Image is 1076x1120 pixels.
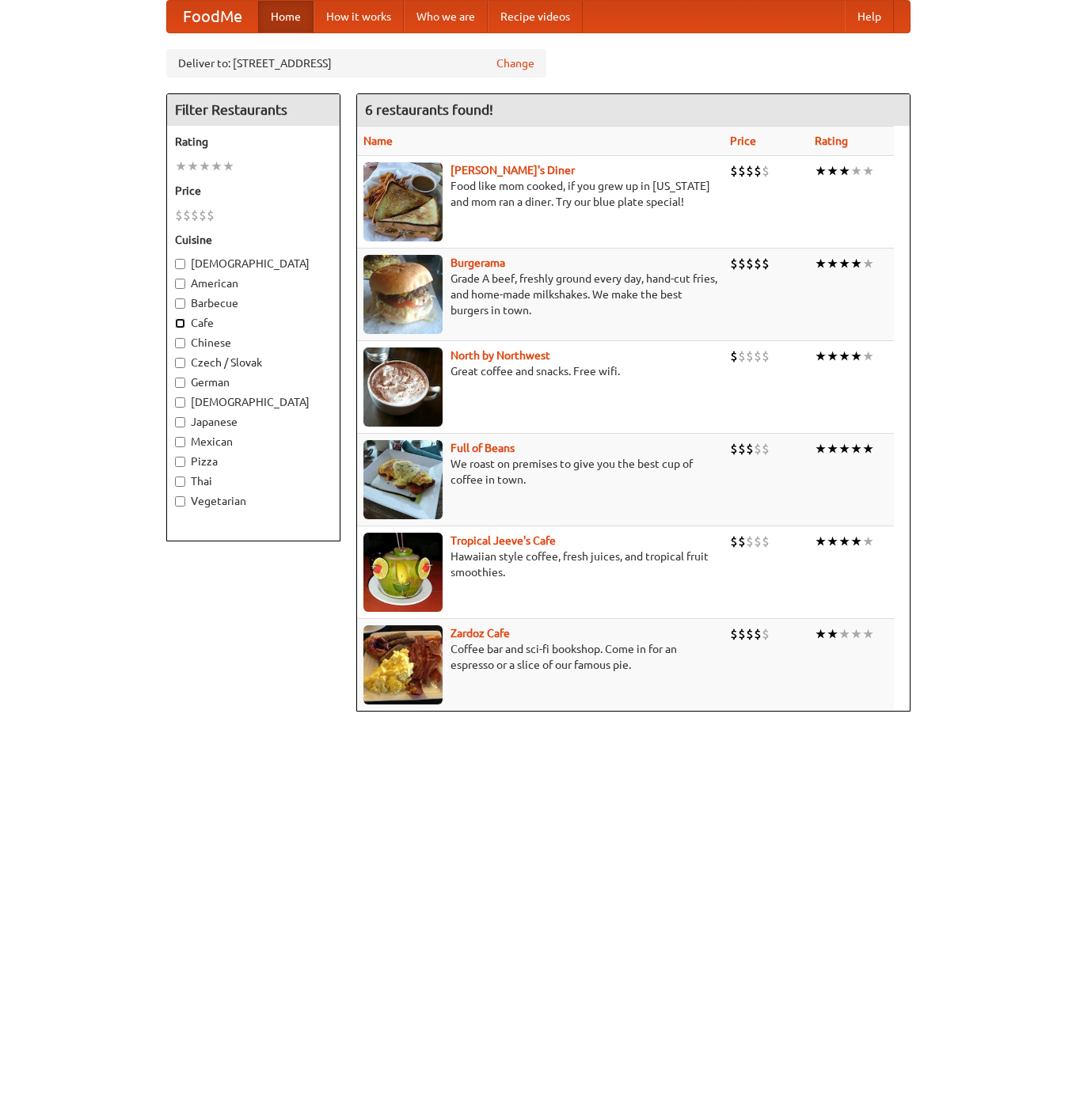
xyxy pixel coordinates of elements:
[754,255,762,272] li: $
[827,347,838,365] li: ★
[862,255,874,272] li: ★
[199,158,211,175] li: ★
[175,259,185,269] input: [DEMOGRAPHIC_DATA]
[730,255,738,272] li: $
[187,158,199,175] li: ★
[167,1,258,32] a: FoodMe
[175,315,332,331] label: Cafe
[850,440,862,457] li: ★
[175,496,185,507] input: Vegetarian
[762,347,770,365] li: $
[175,473,332,489] label: Thai
[845,1,894,32] a: Help
[862,347,874,365] li: ★
[746,162,754,180] li: $
[862,440,874,457] li: ★
[363,255,443,334] img: burgerama.jpg
[175,493,332,509] label: Vegetarian
[496,55,534,71] a: Change
[175,358,185,368] input: Czech / Slovak
[838,533,850,550] li: ★
[363,162,443,241] img: sallys.jpg
[207,207,215,224] li: $
[738,347,746,365] li: $
[746,347,754,365] li: $
[175,279,185,289] input: American
[175,256,332,271] label: [DEMOGRAPHIC_DATA]
[363,533,443,612] img: jeeves.jpg
[762,625,770,643] li: $
[175,275,332,291] label: American
[838,162,850,180] li: ★
[746,255,754,272] li: $
[363,178,717,210] p: Food like mom cooked, if you grew up in [US_STATE] and mom ran a diner. Try our blue plate special!
[175,417,185,427] input: Japanese
[827,162,838,180] li: ★
[451,256,505,269] a: Burgerama
[451,534,556,547] a: Tropical Jeeve's Cafe
[850,533,862,550] li: ★
[365,102,493,117] ng-pluralize: 6 restaurants found!
[363,641,717,673] p: Coffee bar and sci-fi bookshop. Come in for an espresso or a slice of our famous pie.
[451,164,575,177] a: [PERSON_NAME]'s Diner
[175,134,332,150] h5: Rating
[363,456,717,488] p: We roast on premises to give you the best cup of coffee in town.
[363,625,443,704] img: zardoz.jpg
[175,437,185,447] input: Mexican
[175,378,185,388] input: German
[175,298,185,309] input: Barbecue
[363,135,393,147] a: Name
[175,454,332,469] label: Pizza
[827,625,838,643] li: ★
[862,625,874,643] li: ★
[211,158,222,175] li: ★
[191,207,199,224] li: $
[258,1,314,32] a: Home
[730,533,738,550] li: $
[754,162,762,180] li: $
[827,255,838,272] li: ★
[363,347,443,427] img: north.jpg
[175,335,332,351] label: Chinese
[815,162,827,180] li: ★
[175,394,332,410] label: [DEMOGRAPHIC_DATA]
[862,533,874,550] li: ★
[175,338,185,348] input: Chinese
[850,162,862,180] li: ★
[488,1,583,32] a: Recipe videos
[730,625,738,643] li: $
[838,440,850,457] li: ★
[363,440,443,519] img: beans.jpg
[167,94,340,126] h4: Filter Restaurants
[754,440,762,457] li: $
[850,625,862,643] li: ★
[730,135,756,147] a: Price
[451,442,515,454] a: Full of Beans
[815,440,827,457] li: ★
[175,158,187,175] li: ★
[175,374,332,390] label: German
[838,347,850,365] li: ★
[815,347,827,365] li: ★
[363,363,717,379] p: Great coffee and snacks. Free wifi.
[746,625,754,643] li: $
[815,625,827,643] li: ★
[838,625,850,643] li: ★
[850,347,862,365] li: ★
[762,440,770,457] li: $
[363,271,717,318] p: Grade A beef, freshly ground every day, hand-cut fries, and home-made milkshakes. We make the bes...
[314,1,404,32] a: How it works
[827,440,838,457] li: ★
[815,533,827,550] li: ★
[738,440,746,457] li: $
[738,255,746,272] li: $
[746,440,754,457] li: $
[451,349,550,362] a: North by Northwest
[451,627,510,640] a: Zardoz Cafe
[175,457,185,467] input: Pizza
[746,533,754,550] li: $
[175,414,332,430] label: Japanese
